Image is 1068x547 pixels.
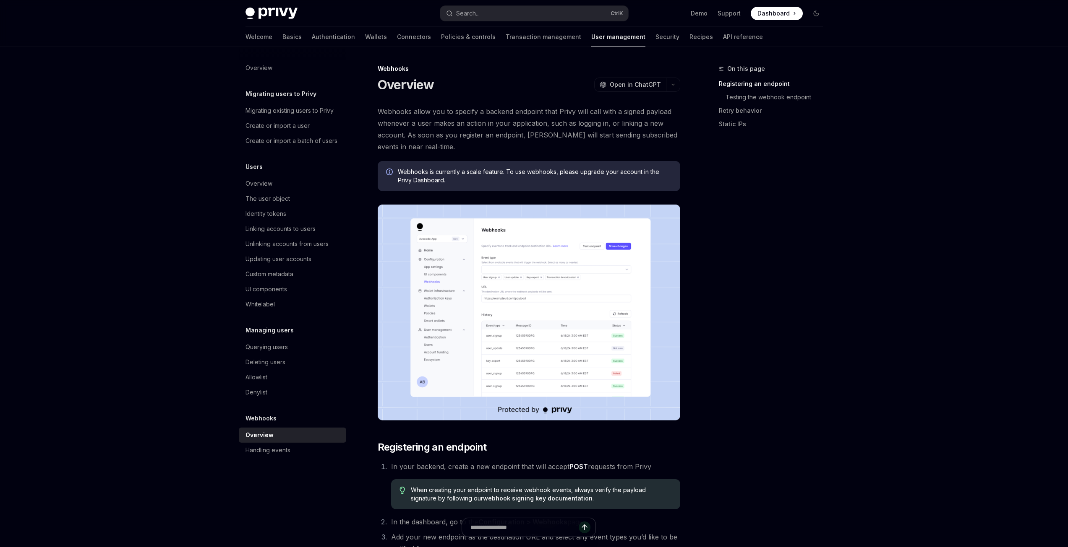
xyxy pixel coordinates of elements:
div: Updating user accounts [245,254,311,264]
a: Querying users [239,340,346,355]
span: When creating your endpoint to receive webhook events, always verify the payload signature by fol... [411,486,671,503]
span: Ctrl K [611,10,623,17]
a: Identity tokens [239,206,346,221]
a: Policies & controls [441,27,496,47]
a: Linking accounts to users [239,221,346,236]
div: Deleting users [245,357,285,367]
a: Unlinking accounts from users [239,236,346,251]
svg: Info [386,169,394,177]
div: Allowlist [245,372,267,382]
a: Registering an endpoint [719,77,830,91]
div: Handling events [245,445,290,455]
h5: Managing users [245,325,294,335]
h5: Migrating users to Privy [245,89,316,99]
a: Custom metadata [239,267,346,282]
a: Authentication [312,27,355,47]
div: Search... [456,8,480,18]
a: Denylist [239,385,346,400]
a: webhook signing key documentation [483,495,593,502]
div: Custom metadata [245,269,293,279]
div: Migrating existing users to Privy [245,106,334,116]
span: In your backend, create a new endpoint that will accept requests from Privy [391,462,651,471]
a: Security [655,27,679,47]
div: Identity tokens [245,209,286,219]
strong: POST [569,462,588,471]
button: Toggle dark mode [809,7,823,20]
button: Search...CtrlK [440,6,628,21]
a: UI components [239,282,346,297]
div: Create or import a batch of users [245,136,337,146]
div: UI components [245,284,287,294]
button: Send message [579,521,590,533]
a: Create or import a batch of users [239,133,346,148]
a: Overview [239,60,346,75]
a: User management [591,27,645,47]
a: Updating user accounts [239,251,346,267]
a: Support [718,9,741,18]
span: Open in ChatGPT [610,80,661,89]
a: Basics [282,27,302,47]
a: Allowlist [239,370,346,385]
div: Overview [245,430,274,440]
a: Create or import a user [239,118,346,133]
h5: Users [245,162,263,172]
a: Connectors [397,27,431,47]
img: dark logo [245,8,298,19]
div: Querying users [245,342,288,352]
div: Overview [245,63,272,73]
a: Demo [691,9,708,18]
span: On this page [727,64,765,74]
div: The user object [245,194,290,204]
a: Transaction management [506,27,581,47]
a: Deleting users [239,355,346,370]
div: Unlinking accounts from users [245,239,329,249]
a: Recipes [689,27,713,47]
h5: Webhooks [245,413,277,423]
a: Wallets [365,27,387,47]
svg: Tip [400,487,405,494]
button: Open in ChatGPT [594,78,666,92]
a: Overview [239,428,346,443]
h1: Overview [378,77,434,92]
a: Welcome [245,27,272,47]
a: Dashboard [751,7,803,20]
a: Testing the webhook endpoint [726,91,830,104]
a: API reference [723,27,763,47]
a: The user object [239,191,346,206]
div: Denylist [245,387,267,397]
span: Webhooks allow you to specify a backend endpoint that Privy will call with a signed payload whene... [378,106,680,153]
a: Migrating existing users to Privy [239,103,346,118]
div: Create or import a user [245,121,310,131]
span: Dashboard [757,9,790,18]
div: Overview [245,179,272,189]
img: images/Webhooks.png [378,205,680,420]
a: Retry behavior [719,104,830,117]
span: Webhooks is currently a scale feature. To use webhooks, please upgrade your account in the Privy ... [398,168,672,184]
a: Handling events [239,443,346,458]
div: Whitelabel [245,299,275,309]
div: Linking accounts to users [245,224,316,234]
div: Webhooks [378,65,680,73]
a: Whitelabel [239,297,346,312]
a: Overview [239,176,346,191]
span: Registering an endpoint [378,441,487,454]
a: Static IPs [719,117,830,131]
